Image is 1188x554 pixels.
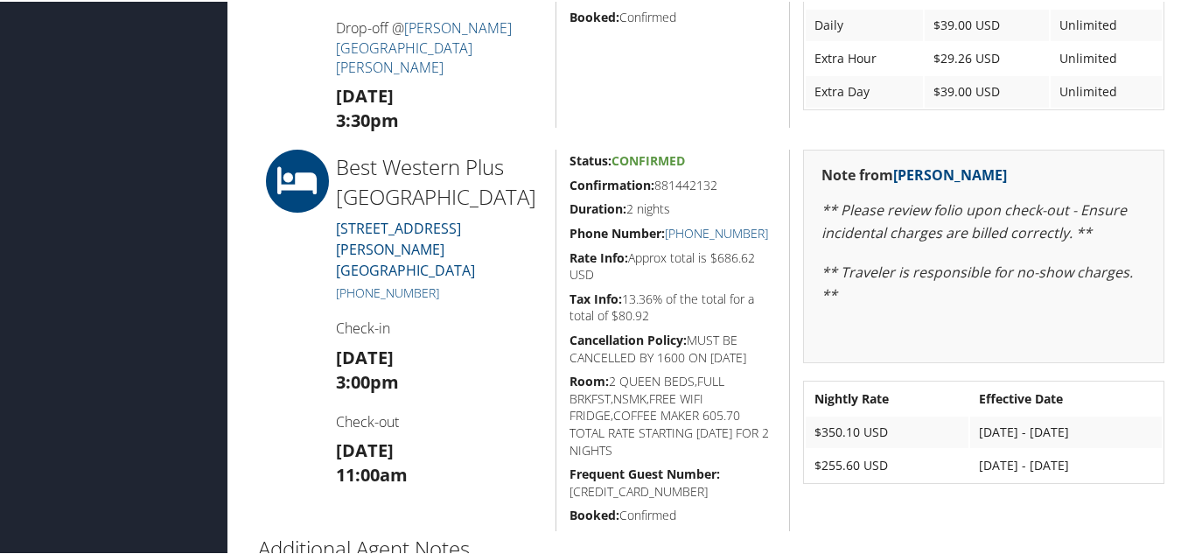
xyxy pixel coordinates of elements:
[570,175,654,192] strong: Confirmation:
[806,415,969,446] td: $350.10 USD
[570,7,619,24] strong: Booked:
[821,164,1007,183] strong: Note from
[570,464,720,480] strong: Frequent Guest Number:
[336,283,439,299] a: [PHONE_NUMBER]
[336,410,543,430] h4: Check-out
[336,437,394,460] strong: [DATE]
[570,505,619,522] strong: Booked:
[336,151,543,209] h2: Best Western Plus [GEOGRAPHIC_DATA]
[1051,8,1162,39] td: Unlimited
[336,344,394,368] strong: [DATE]
[893,164,1007,183] a: [PERSON_NAME]
[570,151,611,167] strong: Status:
[611,151,685,167] span: Confirmed
[821,199,1127,241] em: ** Please review folio upon check-out - Ensure incidental charges are billed correctly. **
[570,464,776,498] h5: [CREDIT_CARD_NUMBER]
[970,382,1162,413] th: Effective Date
[570,199,626,215] strong: Duration:
[336,317,543,336] h4: Check-in
[1051,41,1162,73] td: Unlimited
[925,8,1049,39] td: $39.00 USD
[806,74,923,106] td: Extra Day
[1051,74,1162,106] td: Unlimited
[570,223,665,240] strong: Phone Number:
[806,382,969,413] th: Nightly Rate
[336,368,399,392] strong: 3:00pm
[336,17,543,75] h4: Drop-off @
[970,448,1162,480] td: [DATE] - [DATE]
[336,461,408,485] strong: 11:00am
[925,74,1049,106] td: $39.00 USD
[336,17,512,75] a: [PERSON_NAME] [GEOGRAPHIC_DATA][PERSON_NAME]
[570,505,776,522] h5: Confirmed
[336,107,399,130] strong: 3:30pm
[570,199,776,216] h5: 2 nights
[970,415,1162,446] td: [DATE] - [DATE]
[336,217,475,278] a: [STREET_ADDRESS][PERSON_NAME][GEOGRAPHIC_DATA]
[570,248,628,264] strong: Rate Info:
[806,448,969,480] td: $255.60 USD
[821,261,1133,303] em: ** Traveler is responsible for no-show charges. **
[570,289,622,305] strong: Tax Info:
[806,8,923,39] td: Daily
[570,371,609,388] strong: Room:
[806,41,923,73] td: Extra Hour
[570,289,776,323] h5: 13.36% of the total for a total of $80.92
[570,7,776,25] h5: Confirmed
[570,248,776,282] h5: Approx total is $686.62 USD
[570,330,776,364] h5: MUST BE CANCELLED BY 1600 ON [DATE]
[570,330,687,347] strong: Cancellation Policy:
[336,82,394,106] strong: [DATE]
[570,371,776,457] h5: 2 QUEEN BEDS,FULL BRKFST,NSMK,FREE WIFI FRIDGE,COFFEE MAKER 605.70 TOTAL RATE STARTING [DATE] FOR...
[570,175,776,193] h5: 881442132
[925,41,1049,73] td: $29.26 USD
[665,223,768,240] a: [PHONE_NUMBER]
